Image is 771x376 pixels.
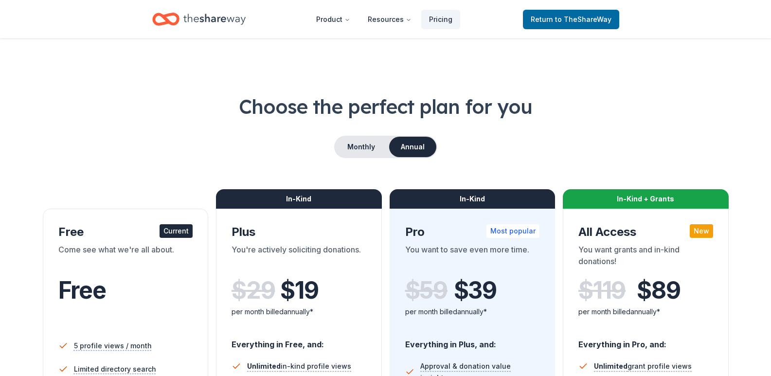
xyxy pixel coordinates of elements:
[578,224,713,240] div: All Access
[555,15,611,23] span: to TheShareWay
[335,137,387,157] button: Monthly
[454,277,497,304] span: $ 39
[531,14,611,25] span: Return
[523,10,619,29] a: Returnto TheShareWay
[58,244,193,271] div: Come see what we're all about.
[232,330,366,351] div: Everything in Free, and:
[421,10,460,29] a: Pricing
[160,224,193,238] div: Current
[232,306,366,318] div: per month billed annually*
[405,224,540,240] div: Pro
[247,362,351,370] span: in-kind profile views
[308,8,460,31] nav: Main
[39,93,732,120] h1: Choose the perfect plan for you
[637,277,680,304] span: $ 89
[216,189,382,209] div: In-Kind
[405,330,540,351] div: Everything in Plus, and:
[594,362,628,370] span: Unlimited
[247,362,281,370] span: Unlimited
[360,10,419,29] button: Resources
[152,8,246,31] a: Home
[690,224,713,238] div: New
[594,362,692,370] span: grant profile views
[390,189,556,209] div: In-Kind
[578,244,713,271] div: You want grants and in-kind donations!
[280,277,318,304] span: $ 19
[405,244,540,271] div: You want to save even more time.
[405,306,540,318] div: per month billed annually*
[486,224,539,238] div: Most popular
[578,330,713,351] div: Everything in Pro, and:
[308,10,358,29] button: Product
[58,224,193,240] div: Free
[389,137,436,157] button: Annual
[578,306,713,318] div: per month billed annually*
[563,189,729,209] div: In-Kind + Grants
[232,224,366,240] div: Plus
[232,244,366,271] div: You're actively soliciting donations.
[74,340,152,352] span: 5 profile views / month
[58,276,106,304] span: Free
[74,363,156,375] span: Limited directory search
